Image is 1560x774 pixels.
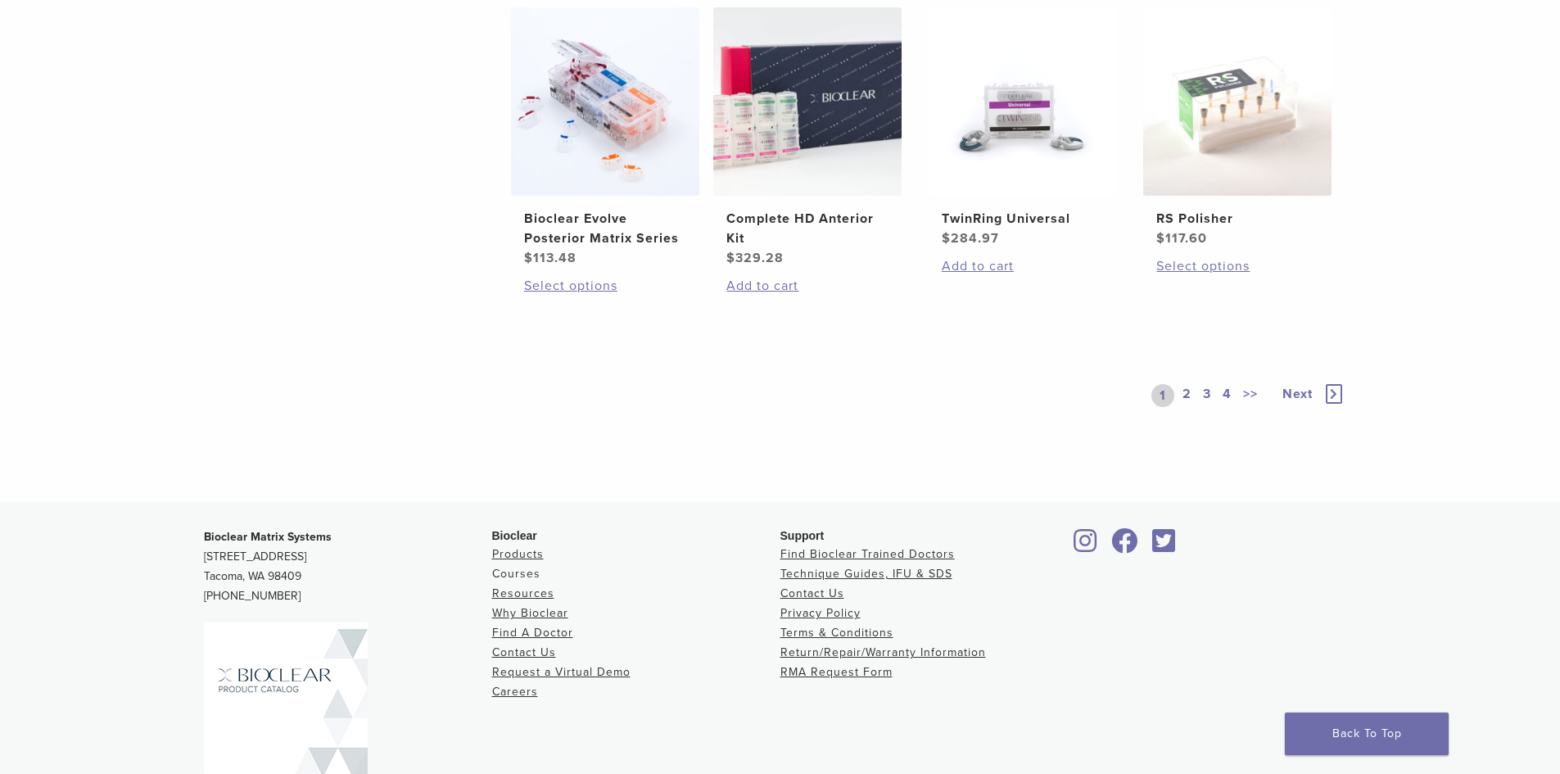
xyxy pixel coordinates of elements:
[928,7,1119,248] a: TwinRing UniversalTwinRing Universal $284.97
[492,547,544,561] a: Products
[492,645,556,659] a: Contact Us
[780,529,825,542] span: Support
[1285,713,1449,755] a: Back To Top
[780,665,893,679] a: RMA Request Form
[1156,256,1318,276] a: Select options for “RS Polisher”
[780,606,861,620] a: Privacy Policy
[712,7,903,268] a: Complete HD Anterior KitComplete HD Anterior Kit $329.28
[204,530,332,544] strong: Bioclear Matrix Systems
[726,209,889,248] h2: Complete HD Anterior Kit
[492,586,554,600] a: Resources
[780,586,844,600] a: Contact Us
[726,276,889,296] a: Add to cart: “Complete HD Anterior Kit”
[1156,230,1165,247] span: $
[1200,384,1214,407] a: 3
[726,250,784,266] bdi: 329.28
[524,276,686,296] a: Select options for “Bioclear Evolve Posterior Matrix Series”
[492,567,540,581] a: Courses
[204,527,492,606] p: [STREET_ADDRESS] Tacoma, WA 98409 [PHONE_NUMBER]
[942,230,951,247] span: $
[1147,538,1182,554] a: Bioclear
[1179,384,1195,407] a: 2
[524,209,686,248] h2: Bioclear Evolve Posterior Matrix Series
[1151,384,1174,407] a: 1
[492,606,568,620] a: Why Bioclear
[1142,7,1333,248] a: RS PolisherRS Polisher $117.60
[492,626,573,640] a: Find A Doctor
[524,250,577,266] bdi: 113.48
[713,7,902,196] img: Complete HD Anterior Kit
[1219,384,1235,407] a: 4
[1240,384,1261,407] a: >>
[1143,7,1332,196] img: RS Polisher
[1106,538,1144,554] a: Bioclear
[510,7,701,268] a: Bioclear Evolve Posterior Matrix SeriesBioclear Evolve Posterior Matrix Series $113.48
[929,7,1117,196] img: TwinRing Universal
[780,645,986,659] a: Return/Repair/Warranty Information
[1282,386,1313,402] span: Next
[942,256,1104,276] a: Add to cart: “TwinRing Universal”
[1156,209,1318,229] h2: RS Polisher
[942,209,1104,229] h2: TwinRing Universal
[1156,230,1207,247] bdi: 117.60
[511,7,699,196] img: Bioclear Evolve Posterior Matrix Series
[492,529,537,542] span: Bioclear
[492,685,538,699] a: Careers
[524,250,533,266] span: $
[1069,538,1103,554] a: Bioclear
[726,250,735,266] span: $
[780,626,893,640] a: Terms & Conditions
[492,665,631,679] a: Request a Virtual Demo
[780,567,952,581] a: Technique Guides, IFU & SDS
[780,547,955,561] a: Find Bioclear Trained Doctors
[942,230,999,247] bdi: 284.97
